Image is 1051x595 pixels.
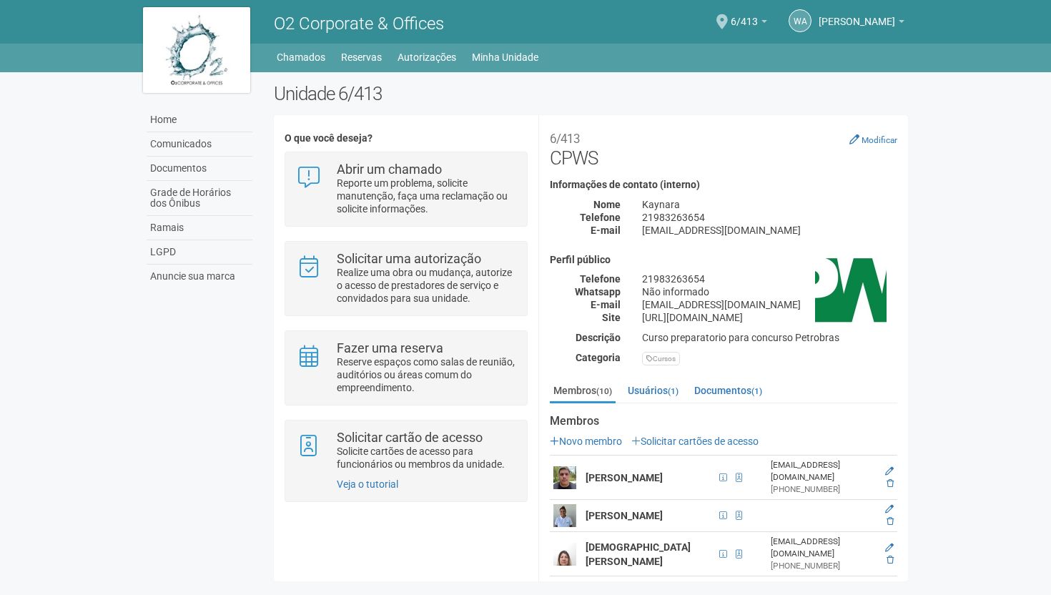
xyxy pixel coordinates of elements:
img: logo.jpg [143,7,250,93]
div: [PHONE_NUMBER] [771,560,875,572]
div: Cursos [642,352,680,365]
div: 21983263654 [631,211,908,224]
strong: [PERSON_NAME] [586,510,663,521]
div: [PHONE_NUMBER] [771,483,875,496]
div: [EMAIL_ADDRESS][DOMAIN_NAME] [631,298,908,311]
strong: Telefone [580,212,621,223]
strong: Nome [593,199,621,210]
small: Modificar [862,135,897,145]
a: Modificar [849,134,897,145]
strong: Membros [550,415,897,428]
a: Solicitar uma autorização Realize uma obra ou mudança, autorize o acesso de prestadores de serviç... [296,252,515,305]
strong: [PERSON_NAME] [586,472,663,483]
p: Reporte um problema, solicite manutenção, faça uma reclamação ou solicite informações. [337,177,516,215]
strong: [DEMOGRAPHIC_DATA][PERSON_NAME] [586,541,691,567]
a: Editar membro [885,543,894,553]
div: [EMAIL_ADDRESS][DOMAIN_NAME] [771,459,875,483]
strong: E-mail [591,225,621,236]
a: Grade de Horários dos Ônibus [147,181,252,216]
img: user.png [553,504,576,527]
span: O2 Corporate & Offices [274,14,444,34]
a: Editar membro [885,466,894,476]
a: Usuários(1) [624,380,682,401]
strong: Descrição [576,332,621,343]
strong: Site [602,312,621,323]
a: Minha Unidade [472,47,538,67]
a: Anuncie sua marca [147,265,252,288]
h4: Perfil público [550,255,897,265]
img: user.png [553,466,576,489]
strong: Abrir um chamado [337,162,442,177]
strong: Solicitar cartão de acesso [337,430,483,445]
a: Chamados [277,47,325,67]
h4: Informações de contato (interno) [550,180,897,190]
a: [PERSON_NAME] [819,18,904,29]
div: Kaynara [631,198,908,211]
a: Abrir um chamado Reporte um problema, solicite manutenção, faça uma reclamação ou solicite inform... [296,163,515,215]
a: Documentos [147,157,252,181]
a: Editar membro [885,504,894,514]
a: Membros(10) [550,380,616,403]
small: (10) [596,386,612,396]
div: 21983263654 [631,272,908,285]
a: Veja o tutorial [337,478,398,490]
strong: E-mail [591,299,621,310]
p: Solicite cartões de acesso para funcionários ou membros da unidade. [337,445,516,471]
a: Reservas [341,47,382,67]
a: Excluir membro [887,516,894,526]
h4: O que você deseja? [285,133,527,144]
a: Comunicados [147,132,252,157]
h2: Unidade 6/413 [274,83,908,104]
a: Fazer uma reserva Reserve espaços como salas de reunião, auditórios ou áreas comum do empreendime... [296,342,515,394]
strong: Fazer uma reserva [337,340,443,355]
a: Solicitar cartões de acesso [631,436,759,447]
div: Curso preparatorio para concurso Petrobras [631,331,908,344]
a: WA [789,9,811,32]
small: 6/413 [550,132,580,146]
a: Ramais [147,216,252,240]
small: (1) [668,386,679,396]
p: Realize uma obra ou mudança, autorize o acesso de prestadores de serviço e convidados para sua un... [337,266,516,305]
p: Reserve espaços como salas de reunião, auditórios ou áreas comum do empreendimento. [337,355,516,394]
a: Documentos(1) [691,380,766,401]
img: business.png [815,255,887,326]
a: 6/413 [731,18,767,29]
div: [URL][DOMAIN_NAME] [631,311,908,324]
a: Solicitar cartão de acesso Solicite cartões de acesso para funcionários ou membros da unidade. [296,431,515,471]
a: Home [147,108,252,132]
a: Autorizações [398,47,456,67]
a: LGPD [147,240,252,265]
a: Excluir membro [887,478,894,488]
strong: Solicitar uma autorização [337,251,481,266]
h2: CPWS [550,126,897,169]
div: Não informado [631,285,908,298]
img: user.png [553,543,576,566]
a: Excluir membro [887,555,894,565]
span: Wellington Araujo dos Santos [819,2,895,27]
small: (1) [751,386,762,396]
div: [EMAIL_ADDRESS][DOMAIN_NAME] [631,224,908,237]
strong: Telefone [580,273,621,285]
div: [EMAIL_ADDRESS][DOMAIN_NAME] [771,536,875,560]
strong: Categoria [576,352,621,363]
a: Novo membro [550,436,622,447]
span: 6/413 [731,2,758,27]
strong: Whatsapp [575,286,621,297]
